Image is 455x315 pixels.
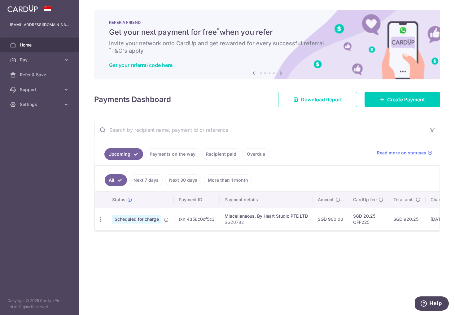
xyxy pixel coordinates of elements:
[20,101,61,108] span: Settings
[174,208,220,230] td: txn_4356c0cf5c3
[109,27,425,37] h5: Get your next payment for free when you refer
[225,219,308,225] p: SG20782
[104,148,143,160] a: Upcoming
[377,150,426,156] span: Read more on statuses
[278,92,357,107] a: Download Report
[388,208,426,230] td: SGD 920.25
[109,62,173,68] a: Get your referral code here
[109,40,425,55] h6: Invite your network onto CardUp and get rewarded for every successful referral. T&C's apply
[20,87,61,93] span: Support
[109,20,425,25] p: REFER A FRIEND
[415,296,449,312] iframe: Opens a widget where you can find more information
[112,197,125,203] span: Status
[129,174,163,186] a: Next 7 days
[202,148,240,160] a: Recipient paid
[94,10,440,79] img: RAF banner
[393,197,414,203] span: Total amt.
[348,208,388,230] td: SGD 20.25 OFF225
[20,57,61,63] span: Pay
[313,208,348,230] td: SGD 900.00
[301,96,342,103] span: Download Report
[377,150,432,156] a: Read more on statuses
[94,94,171,105] h4: Payments Dashboard
[220,192,313,208] th: Payment details
[353,197,377,203] span: CardUp fee
[20,42,61,48] span: Home
[105,174,127,186] a: All
[112,215,161,224] span: Scheduled for charge
[243,148,269,160] a: Overdue
[146,148,199,160] a: Payments on the way
[225,213,308,219] div: Miscellaneous. By Heart Studio PTE LTD
[94,120,425,140] input: Search by recipient name, payment id or reference
[165,174,201,186] a: Next 30 days
[387,96,425,103] span: Create Payment
[7,5,38,12] img: CardUp
[365,92,440,107] a: Create Payment
[20,72,61,78] span: Refer & Save
[174,192,220,208] th: Payment ID
[204,174,252,186] a: More than 1 month
[10,22,69,28] p: [EMAIL_ADDRESS][DOMAIN_NAME]
[318,197,334,203] span: Amount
